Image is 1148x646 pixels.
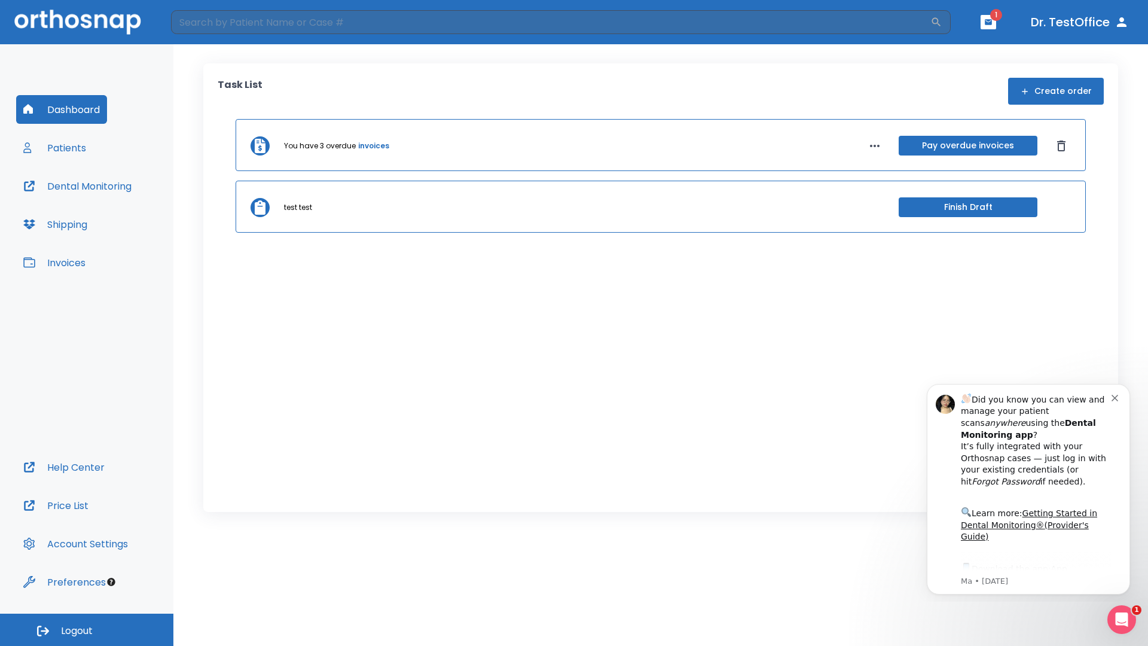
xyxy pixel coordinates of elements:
[171,10,930,34] input: Search by Patient Name or Case #
[16,210,94,239] button: Shipping
[284,202,312,213] p: test test
[909,373,1148,602] iframe: Intercom notifications message
[1107,605,1136,634] iframe: Intercom live chat
[218,78,262,105] p: Task List
[16,95,107,124] button: Dashboard
[899,197,1037,217] button: Finish Draft
[16,453,112,482] button: Help Center
[203,19,212,28] button: Dismiss notification
[14,10,141,34] img: Orthosnap
[52,188,203,249] div: Download the app: | ​ Let us know if you need help getting started!
[16,133,93,162] button: Patients
[358,141,389,151] a: invoices
[16,529,135,558] button: Account Settings
[1008,78,1104,105] button: Create order
[16,248,93,277] button: Invoices
[16,568,113,596] button: Preferences
[990,9,1002,21] span: 1
[16,172,139,200] button: Dental Monitoring
[284,141,356,151] p: You have 3 overdue
[899,136,1037,156] button: Pay overdue invoices
[1052,136,1071,156] button: Dismiss
[1026,11,1134,33] button: Dr. TestOffice
[106,577,117,587] div: Tooltip anchor
[16,491,96,520] button: Price List
[52,203,203,214] p: Message from Ma, sent 5w ago
[52,191,158,212] a: App Store
[61,624,93,638] span: Logout
[1132,605,1141,615] span: 1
